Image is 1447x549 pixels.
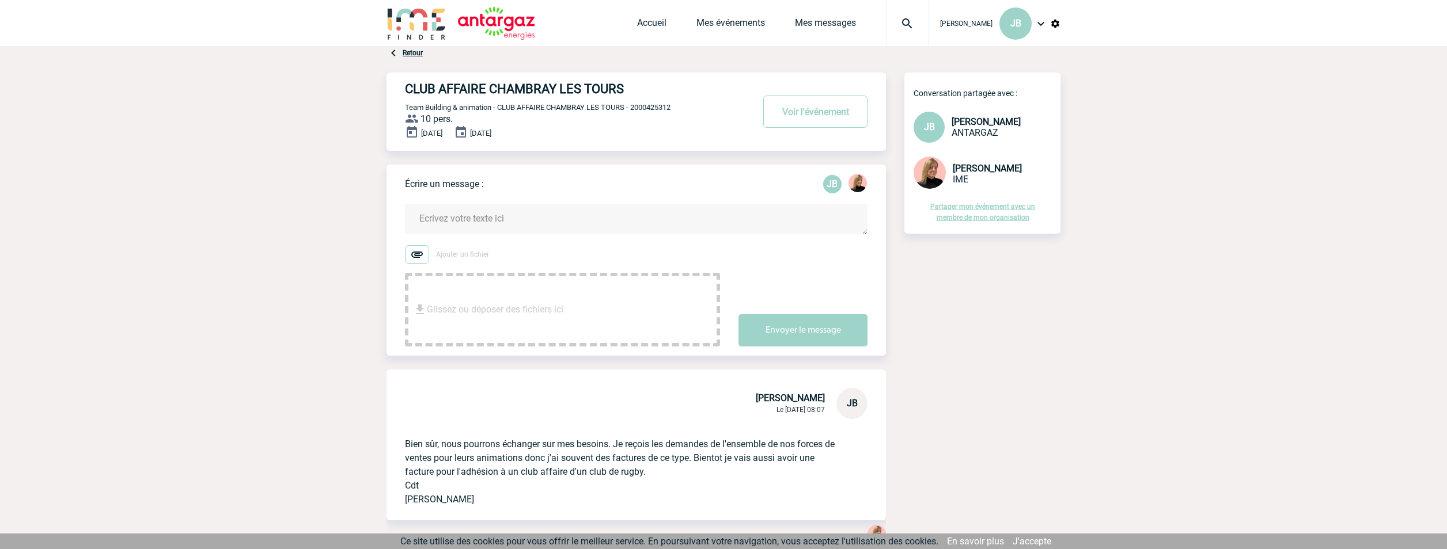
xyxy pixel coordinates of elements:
[421,129,442,138] span: [DATE]
[400,536,938,547] span: Ce site utilise des cookies pour vous offrir le meilleur service. En poursuivant votre navigation...
[868,525,886,543] img: 131233-0.png
[405,178,484,189] p: Écrire un message :
[427,281,563,338] span: Glissez ou déposer des fichiers ici
[953,174,968,185] span: IME
[405,419,835,506] p: Bien sûr, nous pourrons échanger sur mes besoins. Je reçois les demandes de l'ensemble de nos for...
[947,536,1004,547] a: En savoir plus
[436,250,489,258] span: Ajouter un fichier
[847,398,858,409] span: JB
[823,175,842,193] p: JB
[953,163,1022,174] span: [PERSON_NAME]
[952,127,998,138] span: ANTARGAZ
[763,96,868,128] button: Voir l'événement
[914,89,1060,98] p: Conversation partagée avec :
[413,303,427,317] img: file_download.svg
[795,17,856,33] a: Mes messages
[776,406,825,414] span: Le [DATE] 08:07
[952,116,1021,127] span: [PERSON_NAME]
[756,392,825,403] span: [PERSON_NAME]
[696,17,765,33] a: Mes événements
[405,103,671,112] span: Team Building & animation - CLUB AFFAIRE CHAMBRAY LES TOURS - 2000425312
[1013,536,1051,547] a: J'accepte
[940,20,993,28] span: [PERSON_NAME]
[848,174,867,192] img: 131233-0.png
[637,17,666,33] a: Accueil
[470,129,491,138] span: [DATE]
[405,82,719,96] h4: CLUB AFFAIRE CHAMBRAY LES TOURS
[1010,18,1021,29] span: JB
[924,121,935,132] span: JB
[403,49,423,57] a: Retour
[823,175,842,193] div: Jérémy BIDAUT
[848,174,867,195] div: Estelle PERIOU
[421,113,453,124] span: 10 pers.
[738,314,868,346] button: Envoyer le message
[868,525,886,546] div: Estelle PERIOU 16:22
[914,157,946,189] img: 131233-0.png
[930,203,1035,222] a: Partager mon événement avec un membre de mon organisation
[387,7,446,40] img: IME-Finder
